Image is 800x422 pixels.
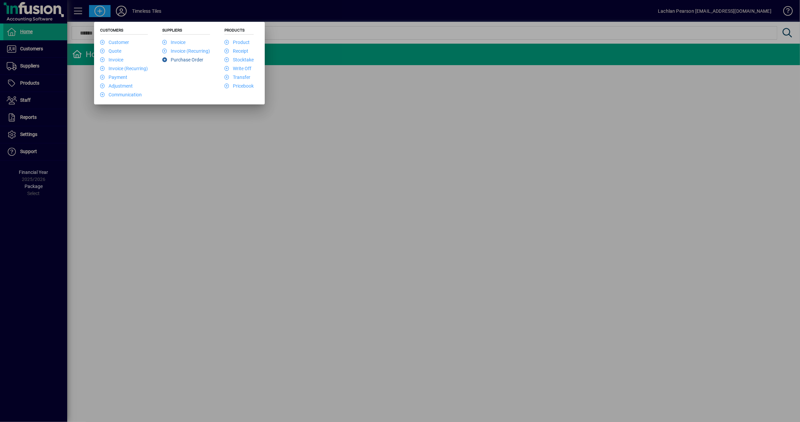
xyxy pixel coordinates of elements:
a: Transfer [224,75,250,80]
a: Payment [100,75,127,80]
a: Pricebook [224,83,254,89]
a: Communication [100,92,142,97]
a: Invoice (Recurring) [100,66,148,71]
a: Quote [100,48,121,54]
h5: Products [224,28,254,35]
a: Stocktake [224,57,254,62]
a: Receipt [224,48,248,54]
a: Purchase Order [162,57,203,62]
h5: Suppliers [162,28,210,35]
a: Invoice [100,57,123,62]
a: Invoice [162,40,185,45]
a: Customer [100,40,129,45]
a: Product [224,40,250,45]
h5: Customers [100,28,148,35]
a: Adjustment [100,83,133,89]
a: Invoice (Recurring) [162,48,210,54]
a: Write Off [224,66,251,71]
